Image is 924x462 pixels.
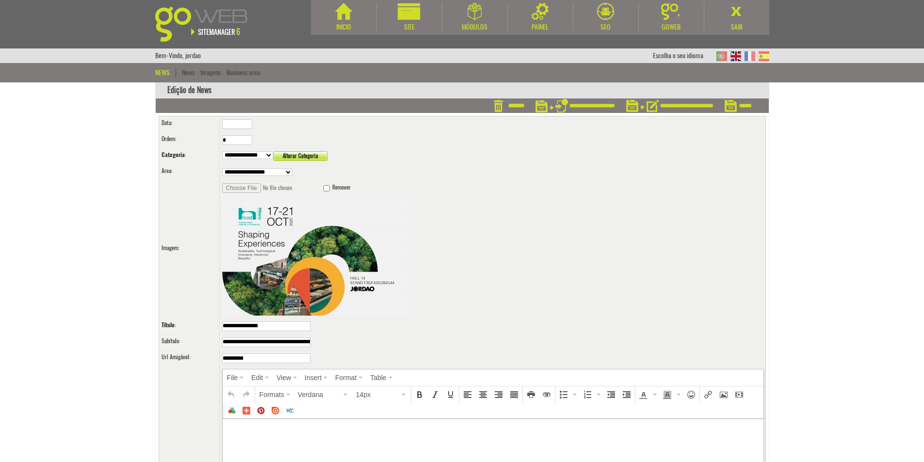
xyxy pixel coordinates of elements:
label: Imagem [162,244,178,252]
div: News [155,68,176,78]
td: : [159,132,219,148]
td: : [159,318,219,334]
img: SEO [597,3,614,20]
span: Edit [251,374,263,382]
span: Table [370,374,386,382]
div: Insert/edit link [701,387,715,402]
span: 14px [356,390,400,399]
label: Url Amigável [162,353,189,361]
div: Site [377,22,442,32]
div: Align center [476,387,490,402]
td: Remover [219,180,765,318]
div: Sair [704,22,769,32]
img: EN [730,51,741,61]
div: W3C Validator [283,404,297,417]
td: : [159,164,219,180]
span: Verdana [298,390,341,399]
div: Painel [508,22,573,32]
label: Categoria [162,151,185,159]
div: Insert/edit media [732,387,746,402]
div: Align right [491,387,506,402]
div: Underline [443,387,458,402]
label: Título [162,321,175,329]
label: Area [162,167,171,175]
div: Bold [412,387,427,402]
img: Módulos [468,3,482,20]
label: Data [162,119,171,127]
div: Bem-Vindo, jordao [155,48,201,63]
div: Insert Component [225,404,239,417]
td: : [159,148,219,164]
span: Alterar Categoria [273,151,318,161]
div: Insert Pinterest [254,404,268,417]
img: Site [398,3,421,20]
td: : [159,334,219,350]
div: Print [524,387,538,402]
img: Goweb [661,3,681,20]
img: Início [335,3,352,20]
img: ES [759,51,769,61]
div: Increase indent [619,387,634,402]
div: Preview [539,387,554,402]
span: Formats [259,391,284,398]
a: Business area [227,68,260,77]
img: small_noticia_1756736139_2624.jpg [222,194,406,316]
a: Imagens [200,68,221,77]
div: Edição de News [155,82,769,98]
img: FR [745,51,755,61]
div: Background color [660,387,683,402]
span: File [227,374,238,382]
div: Insert Addthis [240,404,253,417]
div: Decrease indent [604,387,618,402]
div: Numbered list [580,387,603,402]
div: Justify [507,387,521,402]
img: Painel [532,3,549,20]
div: Goweb [639,22,704,32]
div: Escolha o seu idioma [653,48,713,63]
div: Undo [224,387,238,402]
td: : [159,180,219,318]
div: Início [311,22,376,32]
img: Sair [728,3,745,20]
span: View [276,374,291,382]
div: Text color [636,387,659,402]
td: : [159,350,219,366]
div: Redo [239,387,254,402]
span: Insert [305,374,322,382]
button: Alterar Categoria [273,151,328,161]
label: Subítulo [162,337,179,345]
div: Italic [428,387,442,402]
div: Módulos [442,22,507,32]
span: Format [335,374,357,382]
div: Align left [460,387,475,402]
img: PT [716,51,727,61]
label: Ordem [162,135,175,143]
div: Bullet list [556,387,579,402]
div: SEO [573,22,638,32]
img: Goweb [155,6,259,42]
div: Font Sizes [353,387,410,402]
div: Insert/edit image [716,387,731,402]
div: Emoticons [684,387,698,402]
div: Insert Issuu [269,404,282,417]
div: Font Family [294,387,352,402]
a: News [182,68,195,77]
td: : [159,116,219,132]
